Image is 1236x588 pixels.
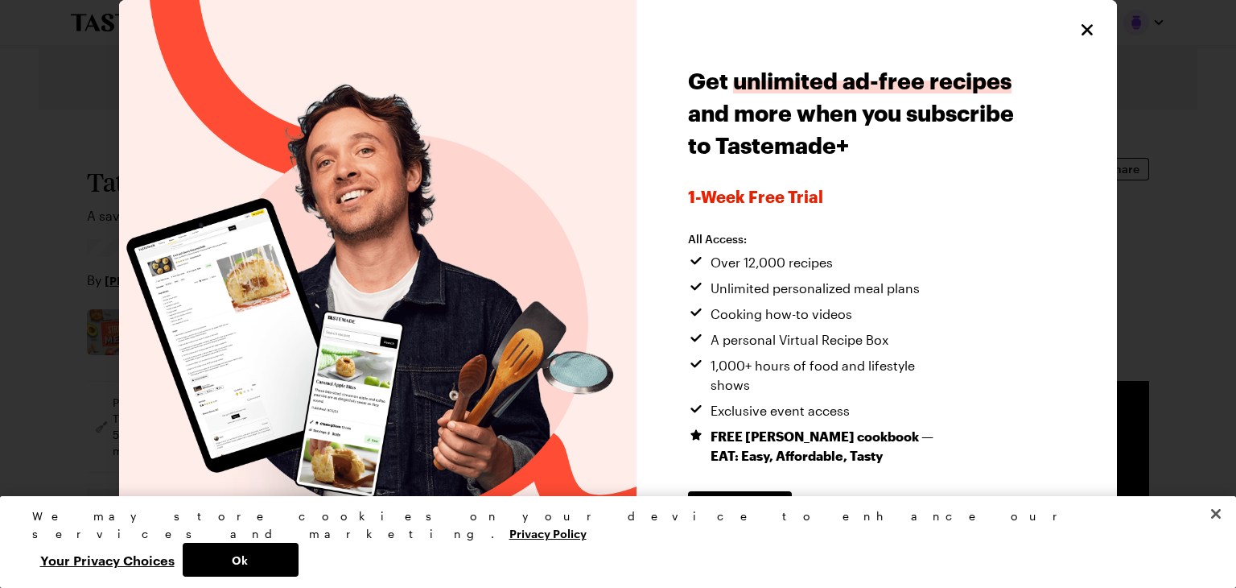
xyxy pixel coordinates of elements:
h1: Get and more when you subscribe to Tastemade+ [688,64,1019,161]
span: FREE [PERSON_NAME] cookbook — EAT: Easy, Affordable, Tasty [711,427,954,466]
span: Cooking how-to videos [711,304,852,324]
span: 1,000+ hours of food and lifestyle shows [711,356,954,395]
span: Exclusive event access [711,401,850,420]
div: We may store cookies on your device to enhance our services and marketing. [32,507,1191,543]
span: 1-week Free Trial [688,187,1019,206]
button: Your Privacy Choices [32,543,183,577]
span: Over 12,000 recipes [711,253,833,272]
span: Unlimited personalized meal plans [711,279,920,298]
span: A personal Virtual Recipe Box [711,330,888,350]
a: Subscribe Now! [688,491,792,527]
span: unlimited ad-free recipes [733,68,1011,93]
a: More information about your privacy, opens in a new tab [509,525,587,540]
button: Ok [183,543,299,577]
button: Close [1077,19,1098,40]
button: Close [1198,496,1234,532]
div: Privacy [32,507,1191,577]
h2: All Access: [688,232,954,246]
